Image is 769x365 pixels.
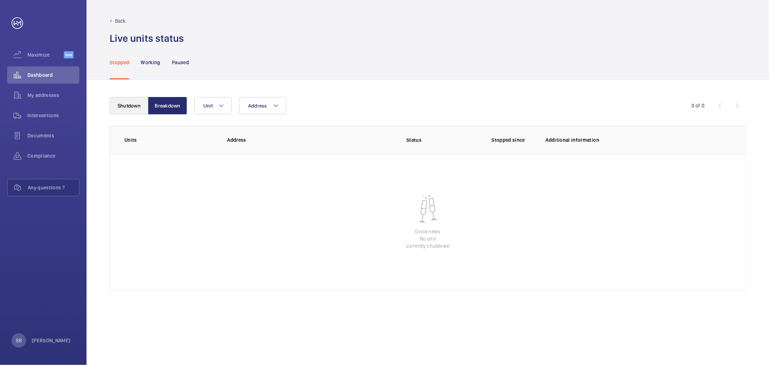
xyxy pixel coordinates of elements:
[203,103,213,109] span: Unit
[491,136,534,144] p: Stopped since
[227,136,348,144] p: Address
[110,32,184,45] h1: Live units status
[32,337,71,344] p: [PERSON_NAME]
[545,136,731,144] p: Additional information
[110,59,129,66] p: Stopped
[148,97,187,114] button: Breakdown
[141,59,160,66] p: Working
[27,112,79,119] span: Interventions
[28,184,79,191] span: Any questions ?
[172,59,189,66] p: Paused
[194,97,232,114] button: Unit
[27,152,79,159] span: Compliance
[248,103,267,109] span: Address
[27,71,79,79] span: Dashboard
[27,51,64,58] span: Maximize
[27,92,79,99] span: My addresses
[691,102,704,109] div: 0 of 0
[124,136,216,144] p: Units
[110,97,149,114] button: Shutdown
[406,228,450,250] p: Good news No unit currently shutdown
[27,132,79,139] span: Documents
[115,17,126,25] p: Back
[64,51,74,58] span: Beta
[353,136,475,144] p: Status
[239,97,286,114] button: Address
[16,337,22,344] p: SB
